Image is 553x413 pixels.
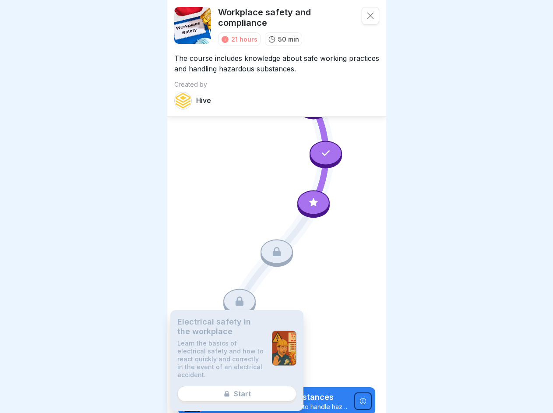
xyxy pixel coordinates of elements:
[218,7,355,28] p: Workplace safety and compliance
[231,35,257,44] div: 21 hours
[177,317,265,336] p: Electrical safety in the workplace
[278,35,299,44] p: 50 min
[174,46,379,74] p: The course includes knowledge about safe working practices and handling hazardous substances.
[196,96,211,105] p: Hive
[177,339,265,379] p: Learn the basics of electrical safety and how to react quickly and correctly in the event of an e...
[174,81,379,88] p: Created by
